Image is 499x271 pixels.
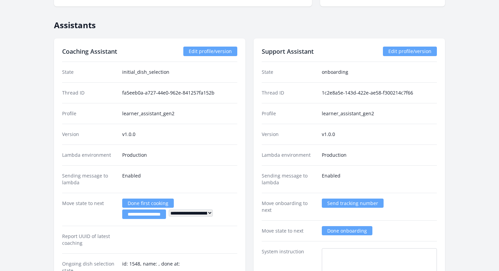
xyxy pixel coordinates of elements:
dd: initial_dish_selection [122,69,237,75]
dd: 1c2e8a5e-143d-422e-ae58-f300214c7f66 [322,89,437,96]
dd: v1.0.0 [322,131,437,138]
a: Done onboarding [322,226,372,235]
dd: v1.0.0 [122,131,237,138]
a: Edit profile/version [383,47,437,56]
dt: Profile [262,110,316,117]
dt: Lambda environment [62,152,117,158]
a: Send tracking number [322,199,384,208]
a: Edit profile/version [183,47,237,56]
dd: onboarding [322,69,437,75]
dd: Production [122,152,237,158]
dt: Thread ID [262,89,316,96]
dd: learner_assistant_gen2 [122,110,237,117]
h2: Support Assistant [262,47,314,56]
dt: Profile [62,110,117,117]
dt: Move state to next [262,227,316,234]
dt: Thread ID [62,89,117,96]
dt: Report UUID of latest coaching [62,233,117,247]
dt: Lambda environment [262,152,316,158]
dt: Version [62,131,117,138]
dd: Enabled [322,172,437,186]
dt: State [262,69,316,75]
dd: fa5eeb0a-a727-44e0-962e-841257fa152b [122,89,237,96]
dt: Sending message to lambda [62,172,117,186]
dt: Version [262,131,316,138]
dd: Enabled [122,172,237,186]
dd: Production [322,152,437,158]
h2: Coaching Assistant [62,47,117,56]
dt: Move onboarding to next [262,200,316,214]
dt: State [62,69,117,75]
a: Done first cooking [122,199,174,208]
dd: learner_assistant_gen2 [322,110,437,117]
dt: Sending message to lambda [262,172,316,186]
dt: Move state to next [62,200,117,219]
h2: Assistants [54,15,445,30]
